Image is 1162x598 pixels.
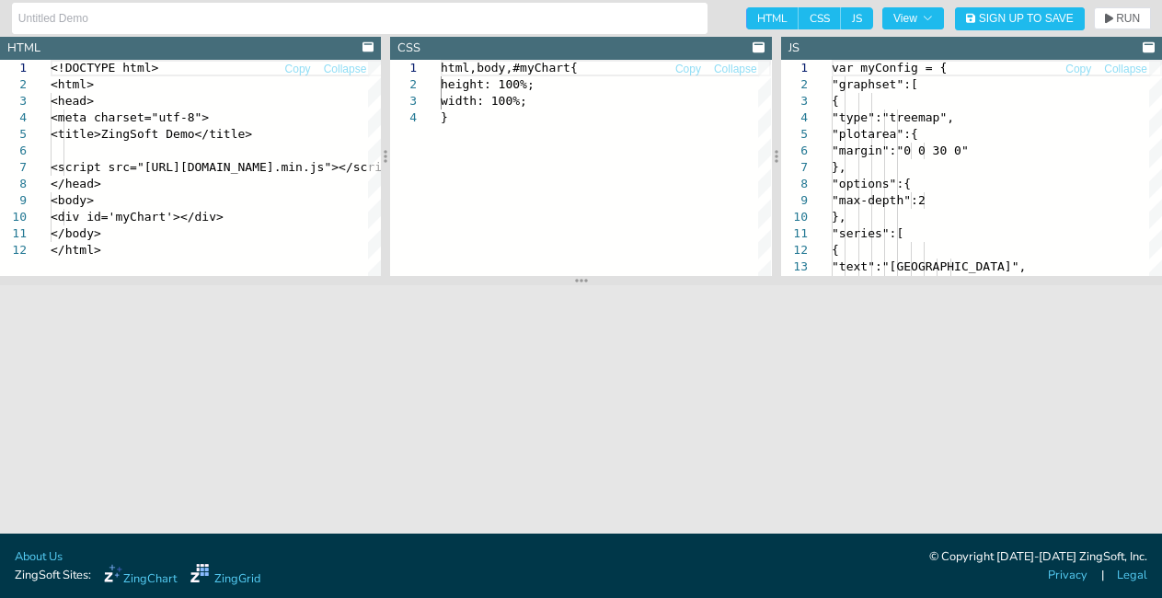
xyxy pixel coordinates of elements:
span: Sign Up to Save [979,13,1074,24]
div: 8 [781,176,808,192]
button: Copy [284,61,312,78]
span: Collapse [714,63,757,75]
button: View [882,7,944,29]
div: 9 [781,192,808,209]
span: View [893,13,933,24]
span: </head> [51,177,101,190]
span: <html> [51,77,94,91]
div: 1 [781,60,808,76]
a: Legal [1117,567,1147,584]
a: ZingChart [104,564,177,588]
span: }, [832,210,846,224]
div: CSS [397,40,420,57]
button: RUN [1094,7,1151,29]
span: <meta charset="utf-8"> [51,110,209,124]
div: 4 [781,109,808,126]
div: 3 [390,93,417,109]
button: Copy [1064,61,1092,78]
div: 5 [781,126,808,143]
span: Collapse [324,63,367,75]
span: <title>ZingSoft Demo</title> [51,127,252,141]
span: <script src="[URL][DOMAIN_NAME] [51,160,274,174]
div: 10 [781,209,808,225]
button: Collapse [1103,61,1148,78]
span: "margin":"0 0 30 0" [832,144,969,157]
span: <body> [51,193,94,207]
span: var myConfig = { [832,61,947,75]
span: Copy [675,63,701,75]
span: </body> [51,226,101,240]
div: 2 [390,76,417,93]
div: 6 [781,143,808,159]
span: Copy [285,63,311,75]
div: 2 [781,76,808,93]
span: "options":{ [832,177,911,190]
span: .min.js"></script> [274,160,404,174]
span: | [1101,567,1104,584]
span: "text":"[GEOGRAPHIC_DATA]", [832,259,1026,273]
button: Collapse [713,61,758,78]
a: ZingGrid [190,564,260,588]
span: ZingSoft Sites: [15,567,91,584]
span: <div id='myChart'></div> [51,210,224,224]
div: JS [788,40,800,57]
span: "max-depth":2 [832,193,926,207]
div: 14 [781,275,808,292]
span: "graphset":[ [832,77,918,91]
div: 7 [781,159,808,176]
div: © Copyright [DATE]-[DATE] ZingSoft, Inc. [929,548,1147,567]
div: 1 [390,60,417,76]
span: width: 100%; [441,94,527,108]
span: "series":[ [832,226,903,240]
div: HTML [7,40,40,57]
div: 11 [781,225,808,242]
input: Untitled Demo [18,4,701,33]
span: "plotarea":{ [832,127,918,141]
span: <head> [51,94,94,108]
a: About Us [15,548,63,566]
button: Sign Up to Save [955,7,1085,30]
span: RUN [1116,13,1140,24]
div: 3 [781,93,808,109]
button: Copy [674,61,702,78]
span: Collapse [1104,63,1147,75]
span: "type":"treemap", [832,110,954,124]
span: { [832,243,839,257]
span: <!DOCTYPE html> [51,61,158,75]
div: 4 [390,109,417,126]
span: </html> [51,243,101,257]
div: 12 [781,242,808,259]
span: JS [841,7,873,29]
span: CSS [799,7,841,29]
span: html,body,#myChart{ [441,61,578,75]
span: height: 100%; [441,77,535,91]
button: Collapse [323,61,368,78]
span: }, [832,160,846,174]
span: { [832,94,839,108]
div: checkbox-group [746,7,873,29]
span: HTML [746,7,799,29]
div: 13 [781,259,808,275]
span: } [441,110,448,124]
span: Copy [1065,63,1091,75]
a: Privacy [1048,567,1087,584]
